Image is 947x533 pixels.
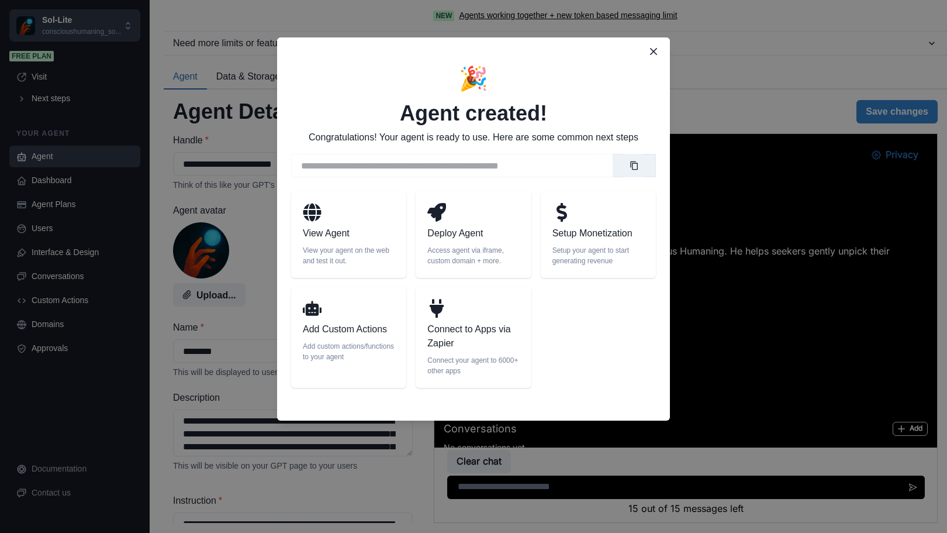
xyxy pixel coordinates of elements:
[467,342,490,365] button: Send message
[13,316,77,339] button: Clear chat
[459,61,488,96] p: 🎉
[303,226,395,240] p: View Agent
[427,226,519,240] p: Deploy Agent
[9,209,493,223] p: powered by
[9,110,493,138] p: Sol-Lite is a gentle companion created by Conscious Humaning. He helps seekers gently unpick thei...
[552,245,644,266] p: Setup your agent to start generating revenue
[400,101,547,126] h2: Agent created!
[644,42,663,61] button: Close
[9,287,82,302] p: Conversations
[9,209,493,239] a: powered byAgenthost[URL]
[303,341,395,362] p: Add custom actions/functions to your agent
[9,28,56,75] img: user%2F5043%2Fbb0345cf-3a9e-4cc3-9d82-ebc52fc99b4a
[13,367,490,381] p: 15 out of 15 messages left
[16,225,35,243] img: Agenthost
[428,9,493,33] button: Privacy Settings
[427,245,519,266] p: Access agent via iframe, custom domain + more.
[9,145,493,156] p: See more
[291,191,406,278] a: View AgentView your agent on the web and test it out.
[9,163,67,186] button: Share
[552,226,644,240] p: Setup Monetization
[309,130,638,145] p: Congratulations! Your agent is ready to use. Here are some common next steps
[303,245,395,266] p: View your agent on the web and test it out.
[303,322,395,336] p: Add Custom Actions
[458,288,493,302] button: Add
[427,355,519,376] p: Connect your agent to 6000+ other apps
[9,307,493,319] p: No conversations yet.
[427,322,519,350] p: Connect to Apps via Zapier
[623,154,646,177] button: Copy link
[9,82,493,103] h2: Sol-Lite
[9,226,68,245] button: [URL]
